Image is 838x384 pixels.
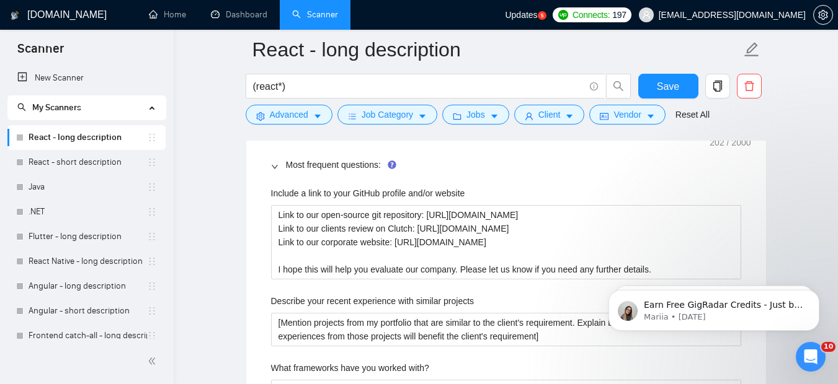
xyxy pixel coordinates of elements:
[362,108,413,121] span: Job Category
[11,6,19,25] img: logo
[590,264,838,351] iframe: Intercom notifications message
[286,160,381,170] a: Most frequent questions:
[657,79,679,94] span: Save
[7,150,166,175] li: React - short description
[589,105,665,124] button: idcardVendorcaret-down
[261,151,751,179] div: Most frequent questions:
[256,111,265,121] span: setting
[7,40,74,66] span: Scanner
[270,108,308,121] span: Advanced
[607,81,630,92] span: search
[7,199,166,224] li: .NET
[642,11,651,19] span: user
[147,306,157,316] span: holder
[147,256,157,266] span: holder
[147,207,157,217] span: holder
[29,125,147,150] a: React - long description
[590,82,598,90] span: info-circle
[29,249,147,274] a: React Native - long description
[738,81,761,92] span: delete
[418,111,427,121] span: caret-down
[148,355,160,367] span: double-left
[490,111,499,121] span: caret-down
[147,133,157,142] span: holder
[17,66,156,90] a: New Scanner
[252,34,741,65] input: Scanner name...
[147,232,157,242] span: holder
[606,74,631,98] button: search
[540,13,543,19] text: 5
[813,5,833,25] button: setting
[706,81,729,92] span: copy
[29,199,147,224] a: .NET
[246,105,332,124] button: settingAdvancedcaret-down
[796,342,826,372] iframe: Intercom live chat
[538,11,546,20] a: 5
[744,41,760,58] span: edit
[32,102,81,113] span: My Scanners
[313,111,322,121] span: caret-down
[7,299,166,323] li: Angular - short description
[565,111,574,121] span: caret-down
[147,157,157,167] span: holder
[7,125,166,150] li: React - long description
[29,224,147,249] a: Flutter - long description
[348,111,357,121] span: bars
[612,8,626,22] span: 197
[147,331,157,341] span: holder
[466,108,485,121] span: Jobs
[525,111,533,121] span: user
[17,103,26,111] span: search
[646,111,655,121] span: caret-down
[29,150,147,175] a: React - short description
[147,182,157,192] span: holder
[147,281,157,291] span: holder
[337,105,437,124] button: barsJob Categorycaret-down
[271,186,465,200] label: Include a link to your GitHub profile and/or website
[7,249,166,274] li: React Native - long description
[675,108,710,121] a: Reset All
[29,274,147,299] a: Angular - long description
[271,205,741,279] textarea: Include a link to your GitHub profile and/or website
[737,74,762,98] button: delete
[505,10,537,20] span: Updates
[211,9,267,20] a: dashboardDashboard
[453,111,461,121] span: folder
[558,10,568,20] img: upwork-logo.png
[7,175,166,199] li: Java
[814,10,832,20] span: setting
[7,224,166,249] li: Flutter - long description
[638,74,698,98] button: Save
[29,323,147,348] a: Frontend catch-all - long description
[514,105,585,124] button: userClientcaret-down
[7,274,166,299] li: Angular - long description
[271,361,429,375] label: What frameworks have you worked with?
[538,108,561,121] span: Client
[7,66,166,90] li: New Scanner
[442,105,509,124] button: folderJobscaret-down
[573,8,610,22] span: Connects:
[271,163,279,170] span: right
[813,10,833,20] a: setting
[29,175,147,199] a: Java
[613,108,641,121] span: Vendor
[7,323,166,348] li: Frontend catch-all - long description
[271,294,475,308] label: Describe your recent experience with similar projects
[149,9,186,20] a: homeHome
[386,159,398,170] div: Tooltip anchor
[17,102,81,113] span: My Scanners
[271,313,741,346] textarea: Describe your recent experience with similar projects
[600,111,608,121] span: idcard
[29,299,147,323] a: Angular - short description
[253,79,584,94] input: Search Freelance Jobs...
[292,9,338,20] a: searchScanner
[821,342,836,352] span: 10
[705,74,730,98] button: copy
